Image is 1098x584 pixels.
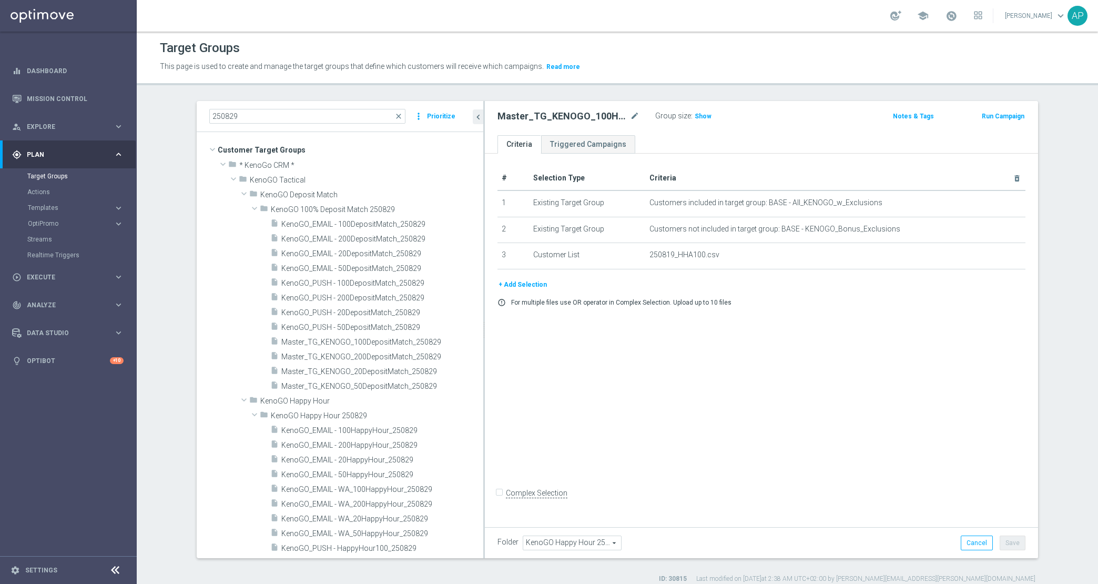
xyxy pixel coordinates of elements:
div: Plan [12,150,114,159]
div: Optibot [12,347,124,375]
div: OptiPromo [28,220,114,227]
i: insert_drive_file [270,513,279,526]
i: insert_drive_file [270,528,279,540]
h1: Target Groups [160,41,240,56]
span: This page is used to create and manage the target groups that define which customers will receive... [160,62,544,71]
i: folder [260,204,268,216]
div: Analyze [12,300,114,310]
i: folder [260,410,268,422]
i: insert_drive_file [270,337,279,349]
span: Explore [27,124,114,130]
span: Data Studio [27,330,114,336]
div: Data Studio keyboard_arrow_right [12,329,124,337]
i: insert_drive_file [270,455,279,467]
span: KenoGO_EMAIL - 20HappyHour_250829 [281,456,483,465]
span: Master_TG_KENOGO_100DepositMatch_250829 [281,338,483,347]
i: equalizer [12,66,22,76]
i: delete_forever [1013,174,1021,183]
span: Analyze [27,302,114,308]
i: keyboard_arrow_right [114,328,124,338]
i: insert_drive_file [270,293,279,305]
button: Run Campaign [981,110,1025,122]
i: person_search [12,122,22,132]
span: KenoGO Happy Hour [260,397,483,406]
div: +10 [110,357,124,364]
span: Master_TG_KENOGO_200DepositMatch_250829 [281,353,483,361]
button: Cancel [961,536,993,550]
i: insert_drive_file [270,469,279,481]
span: * KenoGo CRM * [239,161,483,170]
button: person_search Explore keyboard_arrow_right [12,123,124,131]
div: Target Groups [27,168,136,184]
button: gps_fixed Plan keyboard_arrow_right [12,150,124,159]
button: play_circle_outline Execute keyboard_arrow_right [12,273,124,281]
button: Mission Control [12,95,124,103]
span: Show [695,113,711,120]
a: Streams [27,235,109,244]
a: Triggered Campaigns [541,135,635,154]
input: Quick find group or folder [209,109,405,124]
span: KenoGO_EMAIL - 200HappyHour_250829 [281,441,483,450]
h2: Master_TG_KENOGO_100HappyHour_250829 [497,110,628,123]
th: Selection Type [529,166,645,190]
button: chevron_left [473,109,483,124]
i: keyboard_arrow_right [114,300,124,310]
span: Master_TG_KENOGO_50DepositMatch_250829 [281,382,483,391]
td: 2 [497,217,529,243]
i: chevron_left [473,112,483,122]
div: Explore [12,122,114,132]
button: OptiPromo keyboard_arrow_right [27,219,124,228]
button: lightbulb Optibot +10 [12,357,124,365]
div: AP [1067,6,1087,26]
i: insert_drive_file [270,381,279,393]
div: Realtime Triggers [27,247,136,263]
div: Templates [28,205,114,211]
i: error_outline [497,298,506,307]
div: Streams [27,231,136,247]
span: KenoGO_EMAIL - 200DepositMatch_250829 [281,235,483,244]
div: Execute [12,273,114,282]
button: Read more [545,61,581,73]
i: keyboard_arrow_right [114,122,124,132]
span: school [917,10,929,22]
p: For multiple files use OR operator in Complex Selection. Upload up to 10 files [511,298,731,307]
i: insert_drive_file [270,307,279,319]
a: Realtime Triggers [27,251,109,259]
span: KenoGO_PUSH - 20DepositMatch_250829 [281,308,483,317]
span: KenoGO_EMAIL - 100HappyHour_250829 [281,426,483,435]
span: Master_TG_KENOGO_20DepositMatch_250829 [281,367,483,376]
div: Templates [27,200,136,216]
div: Actions [27,184,136,200]
span: KenoGO_PUSH - HappyHour100_250829 [281,544,483,553]
button: + Add Selection [497,279,548,290]
span: KenoGO_PUSH - 200DepositMatch_250829 [281,294,483,303]
i: insert_drive_file [270,543,279,555]
i: insert_drive_file [270,366,279,378]
i: insert_drive_file [270,248,279,260]
span: KenoGO_PUSH - 50DepositMatch_250829 [281,323,483,332]
i: track_changes [12,300,22,310]
button: Notes & Tags [892,110,935,122]
i: keyboard_arrow_right [114,272,124,282]
button: Save [1000,536,1025,550]
i: more_vert [413,109,424,124]
i: insert_drive_file [270,499,279,511]
i: mode_edit [630,110,639,123]
a: Criteria [497,135,541,154]
span: Customers not included in target group: BASE - KENOGO_Bonus_Exclusions [649,225,900,234]
label: Group size [655,112,691,120]
i: insert_drive_file [270,263,279,275]
button: equalizer Dashboard [12,67,124,75]
i: settings [11,566,20,575]
span: KenoGO_EMAIL - WA_50HappyHour_250829 [281,529,483,538]
div: Templates keyboard_arrow_right [27,204,124,212]
td: Existing Target Group [529,217,645,243]
label: Complex Selection [506,488,567,498]
td: Existing Target Group [529,190,645,217]
i: insert_drive_file [270,425,279,437]
button: Prioritize [425,109,457,124]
